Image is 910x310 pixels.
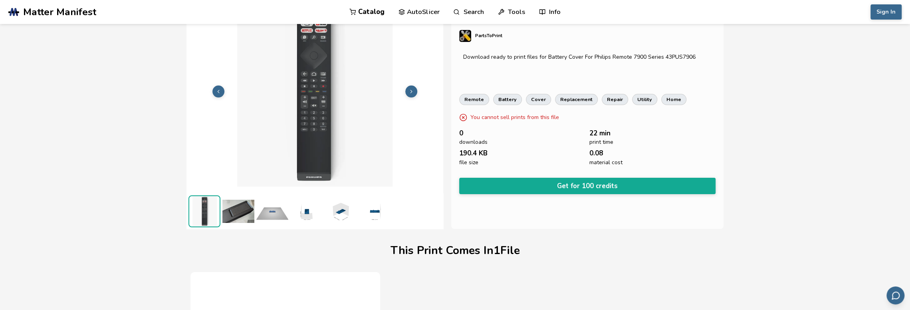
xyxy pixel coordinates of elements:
a: repair [602,94,628,105]
img: PartsToPrint's profile [459,30,471,42]
a: utility [632,94,657,105]
button: Get for 100 credits [459,178,716,194]
img: 1_3D_Dimensions [324,195,356,227]
span: print time [589,139,613,145]
a: replacement [555,94,598,105]
a: cover [526,94,551,105]
h1: This Print Comes In 1 File [391,244,520,257]
p: You cannot sell prints from this file [470,113,559,121]
img: 1_Print_Preview [256,195,288,227]
span: material cost [589,159,623,166]
p: PartsToPrint [475,32,502,40]
span: downloads [459,139,488,145]
img: 1_3D_Dimensions [290,195,322,227]
a: home [661,94,686,105]
a: remote [459,94,489,105]
span: Matter Manifest [23,6,96,18]
button: Sign In [870,4,902,20]
span: 190.4 KB [459,149,488,157]
span: 22 min [589,129,611,137]
a: battery [493,94,522,105]
button: Send feedback via email [886,286,904,304]
span: file size [459,159,478,166]
p: Download ready to print files for Battery Cover For Philips Remote 7900 Series 43PUS7906 [463,54,712,60]
a: PartsToPrint's profilePartsToPrint [459,30,716,50]
span: 0 [459,129,463,137]
span: 0.08 [589,149,603,157]
img: 1_3D_Dimensions [358,195,390,227]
